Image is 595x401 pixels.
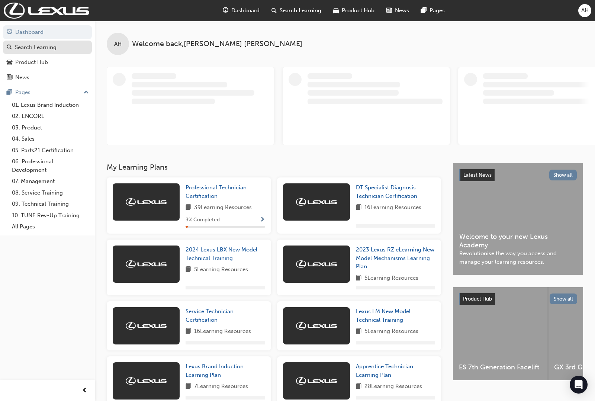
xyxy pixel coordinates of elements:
[356,183,435,200] a: DT Specialist Diagnosis Technician Certification
[194,382,248,391] span: 7 Learning Resources
[186,327,191,336] span: book-icon
[395,6,409,15] span: News
[114,40,122,48] span: AH
[459,232,577,249] span: Welcome to your new Lexus Academy
[356,382,361,391] span: book-icon
[3,41,92,54] a: Search Learning
[549,170,577,180] button: Show all
[9,187,92,199] a: 08. Service Training
[194,265,248,275] span: 5 Learning Resources
[386,6,392,15] span: news-icon
[459,363,542,372] span: ES 7th Generation Facelift
[581,6,589,15] span: AH
[296,377,337,385] img: Trak
[459,169,577,181] a: Latest NewsShow all
[364,327,418,336] span: 5 Learning Resources
[421,6,427,15] span: pages-icon
[570,376,588,394] div: Open Intercom Messenger
[4,3,89,19] img: Trak
[459,249,577,266] span: Revolutionise the way you access and manage your learning resources.
[430,6,445,15] span: Pages
[296,260,337,268] img: Trak
[356,203,361,212] span: book-icon
[217,3,266,18] a: guage-iconDashboard
[578,4,591,17] button: AH
[186,382,191,391] span: book-icon
[9,122,92,134] a: 03. Product
[186,363,244,378] span: Lexus Brand Induction Learning Plan
[186,216,220,224] span: 3 % Completed
[194,203,252,212] span: 39 Learning Resources
[186,184,247,199] span: Professional Technician Certification
[3,25,92,39] a: Dashboard
[7,29,12,36] span: guage-icon
[380,3,415,18] a: news-iconNews
[7,74,12,81] span: news-icon
[9,176,92,187] a: 07. Management
[186,246,257,262] span: 2024 Lexus LBX New Model Technical Training
[550,293,578,304] button: Show all
[186,307,265,324] a: Service Technician Certification
[356,308,411,323] span: Lexus LM New Model Technical Training
[266,3,327,18] a: search-iconSearch Learning
[7,89,12,96] span: pages-icon
[231,6,260,15] span: Dashboard
[15,43,57,52] div: Search Learning
[15,58,48,67] div: Product Hub
[126,377,167,385] img: Trak
[186,183,265,200] a: Professional Technician Certification
[327,3,380,18] a: car-iconProduct Hub
[296,322,337,330] img: Trak
[223,6,228,15] span: guage-icon
[356,274,361,283] span: book-icon
[9,198,92,210] a: 09. Technical Training
[453,163,583,275] a: Latest NewsShow allWelcome to your new Lexus AcademyRevolutionise the way you access and manage y...
[186,265,191,275] span: book-icon
[271,6,277,15] span: search-icon
[364,382,422,391] span: 28 Learning Resources
[3,24,92,86] button: DashboardSearch LearningProduct HubNews
[356,184,417,199] span: DT Specialist Diagnosis Technician Certification
[463,172,492,178] span: Latest News
[296,198,337,206] img: Trak
[9,110,92,122] a: 02. ENCORE
[15,88,30,97] div: Pages
[260,215,265,225] button: Show Progress
[364,203,421,212] span: 16 Learning Resources
[126,198,167,206] img: Trak
[356,246,434,270] span: 2023 Lexus RZ eLearning New Model Mechanisms Learning Plan
[364,274,418,283] span: 5 Learning Resources
[356,246,435,271] a: 2023 Lexus RZ eLearning New Model Mechanisms Learning Plan
[126,322,167,330] img: Trak
[82,386,87,395] span: prev-icon
[126,260,167,268] img: Trak
[356,307,435,324] a: Lexus LM New Model Technical Training
[333,6,339,15] span: car-icon
[186,203,191,212] span: book-icon
[186,362,265,379] a: Lexus Brand Induction Learning Plan
[186,246,265,262] a: 2024 Lexus LBX New Model Technical Training
[84,88,89,97] span: up-icon
[3,71,92,84] a: News
[9,210,92,221] a: 10. TUNE Rev-Up Training
[3,55,92,69] a: Product Hub
[7,44,12,51] span: search-icon
[7,59,12,66] span: car-icon
[15,73,29,82] div: News
[3,86,92,99] button: Pages
[459,293,577,305] a: Product HubShow all
[342,6,374,15] span: Product Hub
[9,99,92,111] a: 01. Lexus Brand Induction
[9,156,92,176] a: 06. Professional Development
[280,6,321,15] span: Search Learning
[132,40,302,48] span: Welcome back , [PERSON_NAME] [PERSON_NAME]
[453,287,548,380] a: ES 7th Generation Facelift
[194,327,251,336] span: 16 Learning Resources
[186,308,234,323] span: Service Technician Certification
[356,363,413,378] span: Apprentice Technician Learning Plan
[415,3,451,18] a: pages-iconPages
[107,163,441,171] h3: My Learning Plans
[260,217,265,224] span: Show Progress
[9,145,92,156] a: 05. Parts21 Certification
